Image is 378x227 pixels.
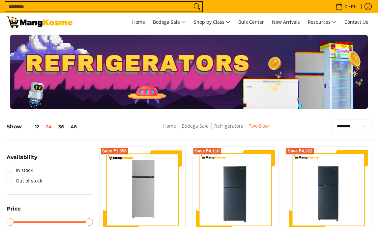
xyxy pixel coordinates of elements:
button: Search [192,2,202,12]
span: Home [132,19,145,25]
a: Home [129,13,148,31]
button: 24 [43,124,55,129]
span: New Arrivals [272,19,300,25]
a: Refrigerators [214,123,243,129]
span: Save ₱4,110 [195,149,219,153]
img: Bodega Sale Refrigerator l Mang Kosme: Home Appliances Warehouse Sale Two Door [7,16,73,28]
a: Shop by Class [190,13,234,31]
a: Contact Us [341,13,371,31]
summary: Open [7,155,37,165]
nav: Breadcrumbs [122,122,310,137]
span: Resources [308,18,336,26]
span: Save ₱4,322 [288,149,312,153]
a: Resources [305,13,340,31]
span: Contact Us [344,19,368,25]
a: Bodega Sale [182,123,209,129]
a: Out of stock [7,176,42,186]
summary: Open [7,206,21,216]
span: Availability [7,155,37,160]
span: Price [7,206,21,211]
nav: Main Menu [79,13,371,31]
a: Home [163,123,176,129]
span: 0 [344,4,348,9]
span: Bulk Center [238,19,264,25]
a: Bodega Sale [150,13,189,31]
a: In stock [7,165,33,176]
a: Bulk Center [235,13,267,31]
button: 12 [22,124,43,129]
span: Shop by Class [194,18,230,26]
button: 36 [55,124,67,129]
span: Two Door [249,122,270,130]
span: Bodega Sale [153,18,186,26]
a: New Arrivals [269,13,303,31]
span: ₱0 [350,4,358,9]
span: • [334,3,359,10]
h5: Show [7,123,80,130]
button: 48 [67,124,80,129]
span: Save ₱1,556 [102,149,127,153]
